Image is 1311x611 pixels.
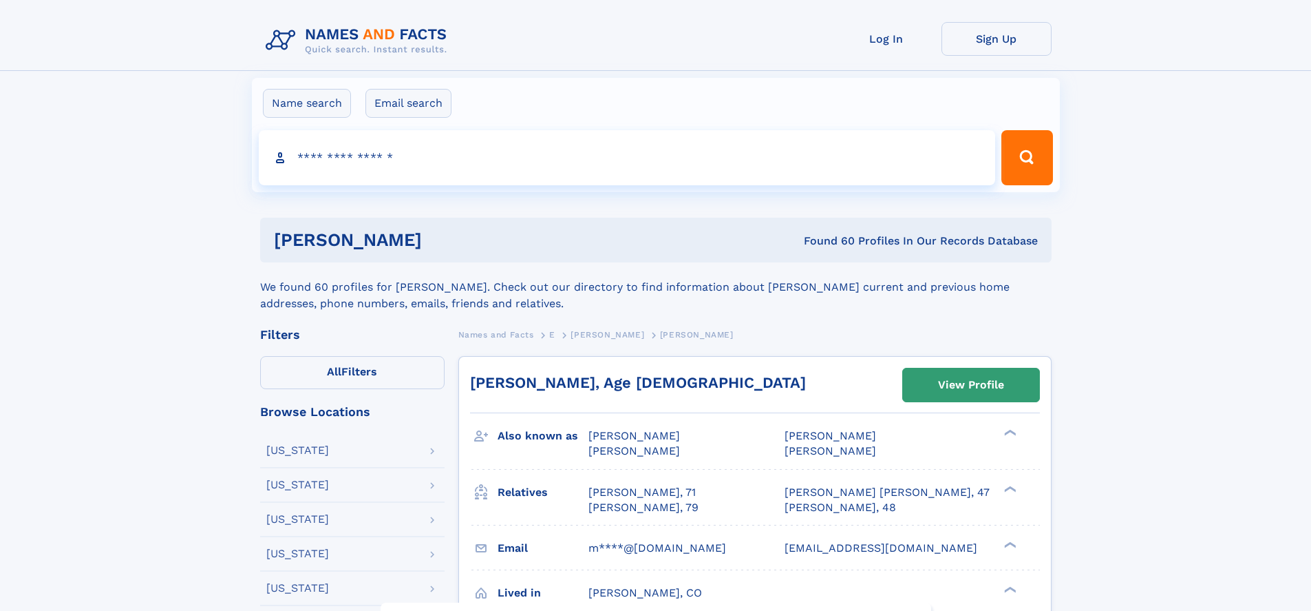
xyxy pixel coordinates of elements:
label: Email search [365,89,451,118]
div: [US_STATE] [266,548,329,559]
div: ❯ [1001,428,1017,437]
a: Log In [831,22,941,56]
span: [PERSON_NAME], CO [588,586,702,599]
a: Names and Facts [458,326,534,343]
div: ❯ [1001,585,1017,594]
div: [US_STATE] [266,583,329,594]
a: [PERSON_NAME] [571,326,644,343]
h3: Also known as [498,424,588,448]
div: Found 60 Profiles In Our Records Database [612,234,1038,249]
span: [PERSON_NAME] [785,444,876,457]
span: [EMAIL_ADDRESS][DOMAIN_NAME] [785,541,977,555]
a: Sign Up [941,22,1052,56]
div: Filters [260,329,445,341]
div: Browse Locations [260,406,445,418]
h3: Relatives [498,481,588,504]
h3: Email [498,537,588,560]
div: [US_STATE] [266,445,329,456]
h3: Lived in [498,581,588,605]
button: Search Button [1001,130,1052,185]
span: [PERSON_NAME] [571,330,644,340]
span: [PERSON_NAME] [588,429,680,442]
a: [PERSON_NAME], 79 [588,500,699,515]
label: Name search [263,89,351,118]
a: [PERSON_NAME], 48 [785,500,896,515]
span: All [327,365,341,378]
span: [PERSON_NAME] [785,429,876,442]
span: E [549,330,555,340]
img: Logo Names and Facts [260,22,458,59]
input: search input [259,130,996,185]
span: [PERSON_NAME] [660,330,734,340]
div: [US_STATE] [266,479,329,490]
label: Filters [260,356,445,389]
a: E [549,326,555,343]
a: [PERSON_NAME], Age [DEMOGRAPHIC_DATA] [470,374,806,391]
span: [PERSON_NAME] [588,444,680,457]
a: View Profile [903,369,1039,402]
div: View Profile [938,369,1004,401]
div: ❯ [1001,540,1017,549]
a: [PERSON_NAME] [PERSON_NAME], 47 [785,485,990,500]
a: [PERSON_NAME], 71 [588,485,696,500]
div: [US_STATE] [266,514,329,525]
h1: [PERSON_NAME] [274,231,613,249]
div: We found 60 profiles for [PERSON_NAME]. Check out our directory to find information about [PERSON... [260,262,1052,312]
div: ❯ [1001,484,1017,493]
